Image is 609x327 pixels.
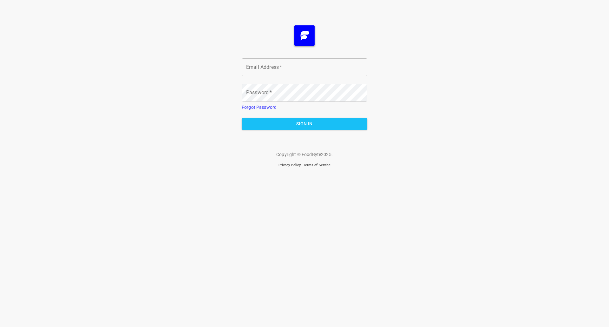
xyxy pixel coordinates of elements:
a: Terms of Service [303,163,331,167]
a: Forgot Password [242,105,277,110]
p: Copyright © FoodByte 2025 . [276,151,333,158]
img: FB_Logo_Reversed_RGB_Icon.895fbf61.png [294,25,315,46]
a: Privacy Policy [278,163,301,167]
button: Sign In [242,118,367,130]
span: Sign In [247,120,362,128]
